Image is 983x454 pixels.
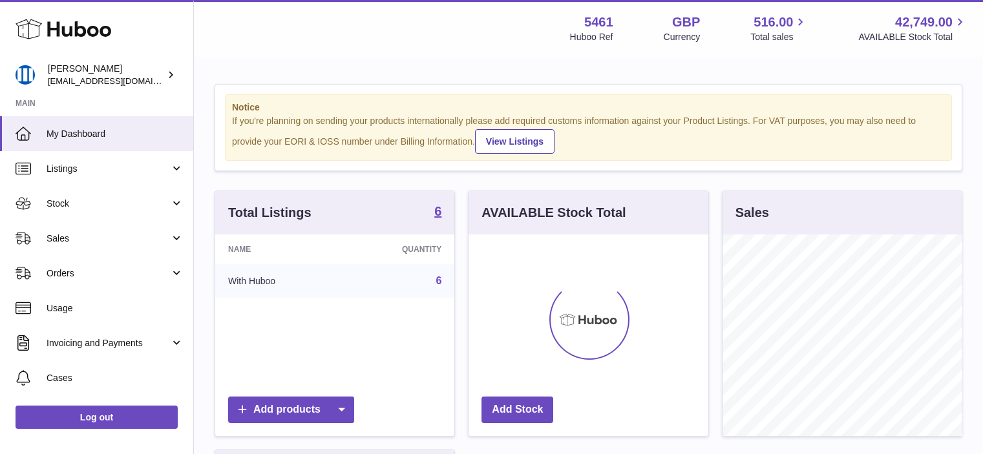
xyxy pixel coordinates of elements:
h3: AVAILABLE Stock Total [481,204,626,222]
a: Add products [228,397,354,423]
div: If you're planning on sending your products internationally please add required customs informati... [232,115,945,154]
div: [PERSON_NAME] [48,63,164,87]
span: Cases [47,372,184,384]
td: With Huboo [215,264,341,298]
a: 6 [436,275,441,286]
strong: 6 [434,205,441,218]
span: Listings [47,163,170,175]
span: Stock [47,198,170,210]
span: My Dashboard [47,128,184,140]
a: 42,749.00 AVAILABLE Stock Total [858,14,967,43]
span: Total sales [750,31,808,43]
span: 42,749.00 [895,14,953,31]
span: Invoicing and Payments [47,337,170,349]
a: 6 [434,205,441,220]
strong: GBP [672,14,700,31]
span: [EMAIL_ADDRESS][DOMAIN_NAME] [48,76,190,86]
div: Huboo Ref [570,31,613,43]
span: Sales [47,232,170,245]
span: Orders [47,267,170,280]
img: oksana@monimoto.com [16,65,35,85]
a: Add Stock [481,397,553,423]
strong: 5461 [584,14,613,31]
a: 516.00 Total sales [750,14,808,43]
h3: Sales [735,204,769,222]
h3: Total Listings [228,204,312,222]
a: View Listings [475,129,555,154]
th: Name [215,234,341,264]
a: Log out [16,406,178,429]
span: Usage [47,302,184,315]
span: 516.00 [754,14,793,31]
span: AVAILABLE Stock Total [858,31,967,43]
th: Quantity [341,234,454,264]
strong: Notice [232,101,945,114]
div: Currency [664,31,701,43]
